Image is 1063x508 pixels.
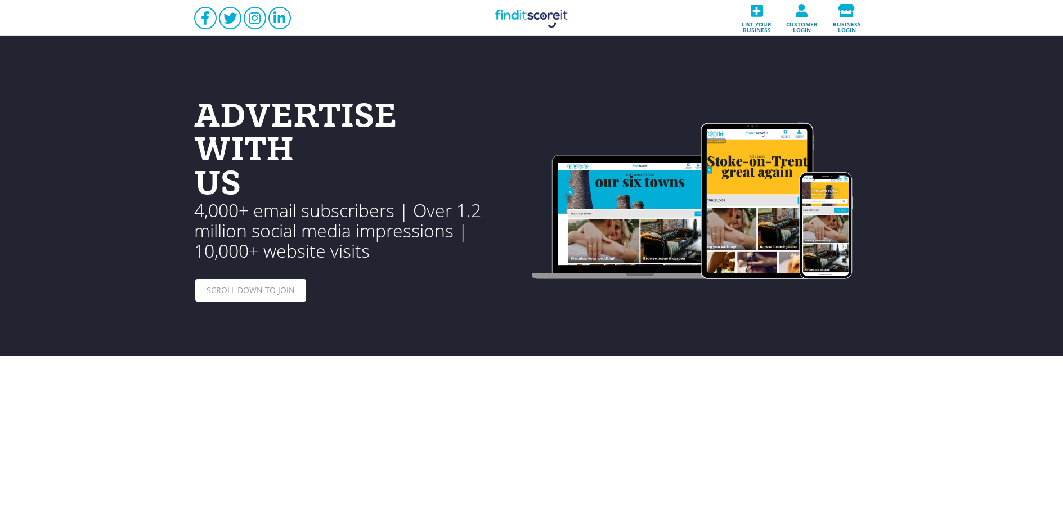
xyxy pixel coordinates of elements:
[194,200,532,261] p: 4,000+ email subscribers | Over 1.2 million social media impressions | 10,000+ website visits
[824,1,869,36] a: Business login
[734,1,779,36] a: List your business
[783,17,821,33] span: Customer login
[194,72,338,200] h1: ADVERTISE WITH US
[779,1,824,36] a: Customer login
[738,17,776,33] span: List your business
[195,279,306,302] a: SCROLL DOWN TO JOIN
[828,17,866,33] span: Business login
